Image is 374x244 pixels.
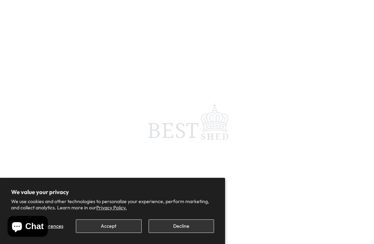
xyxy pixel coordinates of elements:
[96,204,127,211] a: Privacy Policy.
[11,189,214,195] h2: We value your privacy
[6,216,50,238] inbox-online-store-chat: Shopify online store chat
[149,219,214,233] button: Decline
[76,219,141,233] button: Accept
[11,198,214,211] p: We use cookies and other technologies to personalize your experience, perform marketing, and coll...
